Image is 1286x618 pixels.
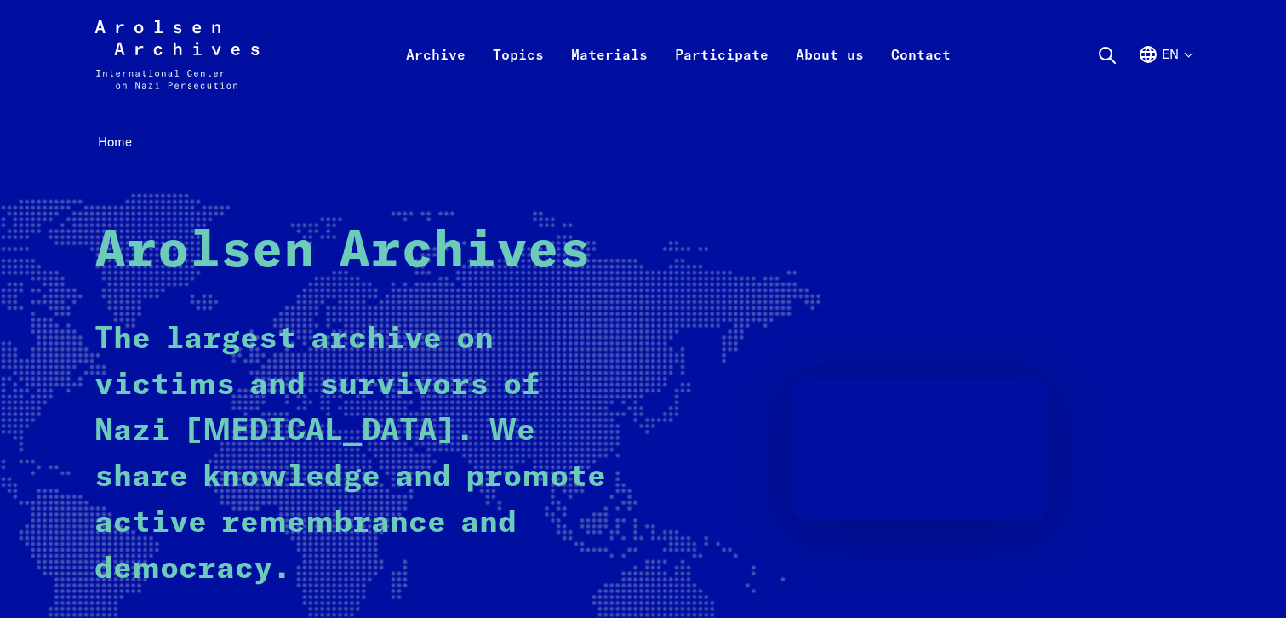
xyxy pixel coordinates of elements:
[94,226,591,278] strong: Arolsen Archives
[392,20,964,89] nav: Primary
[877,41,964,109] a: Contact
[782,41,877,109] a: About us
[94,317,613,592] p: The largest archive on victims and survivors of Nazi [MEDICAL_DATA]. We share knowledge and promo...
[392,41,479,109] a: Archive
[479,41,557,109] a: Topics
[94,129,1192,156] nav: Breadcrumb
[1138,44,1192,106] button: English, language selection
[98,134,132,150] span: Home
[557,41,661,109] a: Materials
[661,41,782,109] a: Participate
